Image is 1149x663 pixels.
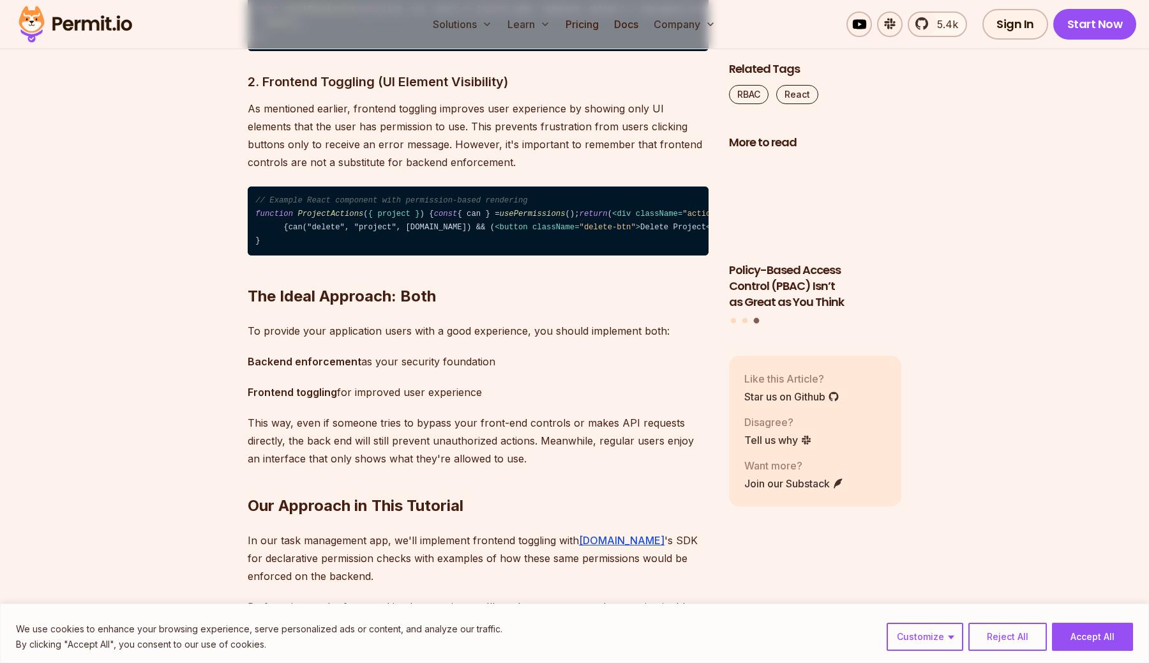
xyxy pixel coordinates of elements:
span: </ > [706,223,748,232]
h2: More to read [729,135,901,151]
span: div [617,210,631,218]
div: Posts [729,158,901,326]
button: Accept All [1052,623,1133,651]
a: React [776,85,818,104]
button: Go to slide 1 [731,318,736,323]
p: as your security foundation [248,353,709,370]
a: [DOMAIN_NAME] [579,534,665,547]
span: return [580,210,608,218]
span: function [255,210,293,218]
a: Sign In [982,9,1048,40]
a: Join our Substack [744,476,844,491]
span: "delete-btn" [580,223,636,232]
h3: 2. Frontend Toggling (UI Element Visibility) [248,72,709,92]
button: Company [649,11,721,37]
span: < = > [495,223,640,232]
p: Disagree? [744,415,812,430]
span: { project } [368,210,420,218]
p: for improved user experience [248,383,709,401]
p: Like this Article? [744,371,839,386]
a: Tell us why [744,432,812,448]
span: ProjectActions [297,210,363,218]
a: Policy-Based Access Control (PBAC) Isn’t as Great as You ThinkPolicy-Based Access Control (PBAC) ... [729,158,901,310]
span: className [532,223,574,232]
code: ( ) { { can } = (); ( ); } [248,187,709,256]
span: const [434,210,458,218]
strong: Backend enforcement [248,355,361,368]
button: Customize [887,623,963,651]
button: Go to slide 3 [753,318,759,324]
img: Policy-Based Access Control (PBAC) Isn’t as Great as You Think [729,158,901,255]
h2: Our Approach in This Tutorial [248,445,709,516]
h3: Policy-Based Access Control (PBAC) Isn’t as Great as You Think [729,263,901,310]
p: As mentioned earlier, frontend toggling improves user experience by showing only UI elements that... [248,100,709,171]
h2: Related Tags [729,61,901,77]
a: Star us on Github [744,389,839,404]
span: usePermissions [500,210,566,218]
li: 3 of 3 [729,158,901,310]
a: Start Now [1053,9,1137,40]
p: By clicking "Accept All", you consent to our use of cookies. [16,637,502,652]
p: In our task management app, we'll implement frontend toggling with 's SDK for declarative permiss... [248,531,709,585]
span: 5.4k [929,17,958,32]
button: Learn [502,11,555,37]
a: Pricing [560,11,604,37]
span: < = > [612,210,730,218]
p: To provide your application users with a good experience, you should implement both: [248,322,709,340]
button: Go to slide 2 [742,318,747,323]
span: className [636,210,678,218]
p: We use cookies to enhance your browsing experience, serve personalized ads or content, and analyz... [16,621,502,637]
p: Want more? [744,458,844,473]
a: Docs [609,11,643,37]
button: Reject All [968,623,1047,651]
a: RBAC [729,85,769,104]
span: "actions" [682,210,725,218]
strong: Frontend toggling [248,386,337,399]
span: button [500,223,528,232]
img: Permit logo [13,3,138,46]
h2: The Ideal Approach: Both [248,235,709,307]
a: 5.4k [908,11,967,37]
button: Solutions [428,11,497,37]
p: This way, even if someone tries to bypass your front-end controls or makes API requests directly,... [248,414,709,468]
span: // Example React component with permission-based rendering [255,196,527,205]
